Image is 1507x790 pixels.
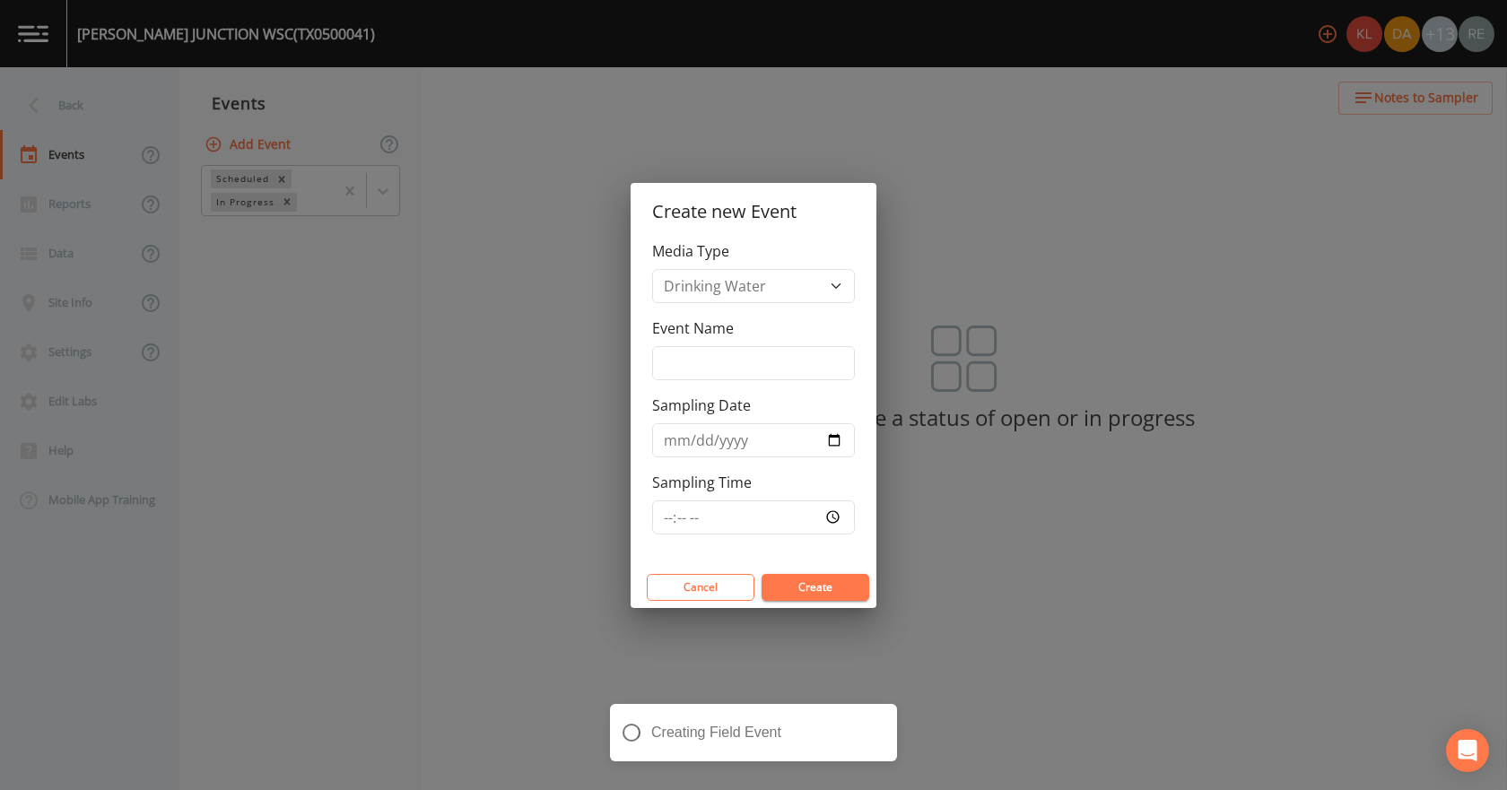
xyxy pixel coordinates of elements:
button: Cancel [647,574,754,601]
button: Create [762,574,869,601]
label: Media Type [652,240,729,262]
div: Open Intercom Messenger [1446,729,1489,772]
label: Sampling Time [652,472,752,493]
label: Event Name [652,317,734,339]
h2: Create new Event [631,183,876,240]
div: Creating Field Event [610,704,897,761]
label: Sampling Date [652,395,751,416]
